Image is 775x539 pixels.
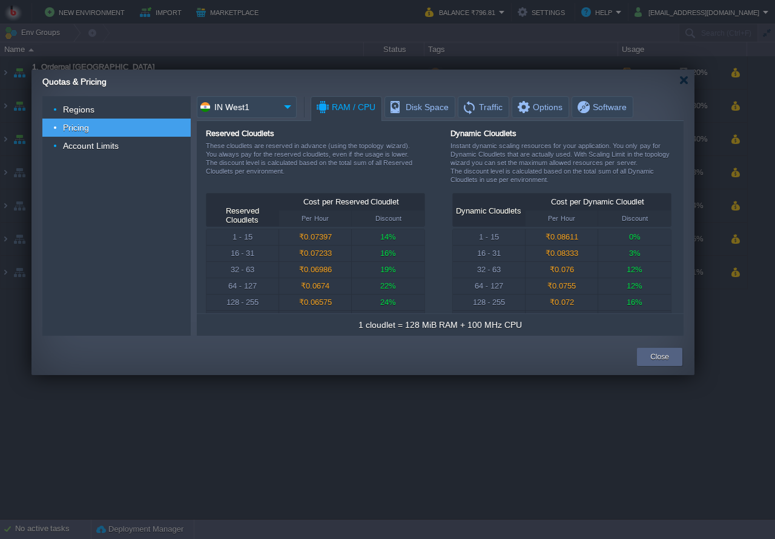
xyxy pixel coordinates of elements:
[453,262,525,278] div: 32 - 63
[598,229,671,245] div: 0%
[453,229,525,245] div: 1 - 15
[206,229,279,245] div: 1 - 15
[279,194,424,211] div: Cost per Reserved Cloudlet
[598,278,671,294] div: 12%
[352,278,424,294] div: 22%
[453,246,525,261] div: 16 - 31
[526,194,670,211] div: Cost per Dynamic Cloudlet
[352,229,424,245] div: 14%
[450,129,671,138] div: Dynamic Cloudlets
[358,319,521,331] div: 1 cloudlet = 128 MiB RAM + 100 MHz CPU
[462,97,503,117] span: Traffic
[526,262,598,278] div: ₹0.076
[206,262,279,278] div: 32 - 63
[526,295,598,310] div: ₹0.072
[279,278,351,294] div: ₹0.0674
[516,97,562,117] span: Options
[453,278,525,294] div: 64 - 127
[453,295,525,310] div: 128 - 255
[526,211,598,226] div: Per Hour
[526,278,598,294] div: ₹0.0755
[62,122,91,133] a: Pricing
[598,295,671,310] div: 16%
[598,211,671,226] div: Discount
[315,97,375,118] span: RAM / CPU
[598,246,671,261] div: 3%
[650,351,669,363] button: Close
[526,311,598,327] div: ₹0.07
[526,246,598,261] div: ₹0.08333
[279,246,351,261] div: ₹0.07233
[279,262,351,278] div: ₹0.06986
[279,229,351,245] div: ₹0.07397
[453,311,525,327] div: 256 - ∞
[206,246,279,261] div: 16 - 31
[206,129,426,138] div: Reserved Cloudlets
[352,211,424,226] div: Discount
[206,311,279,327] div: 256 - ∞
[352,262,424,278] div: 19%
[450,142,671,193] div: Instant dynamic scaling resources for your application. You only pay for Dynamic Cloudlets that a...
[526,229,598,245] div: ₹0.08611
[576,97,627,117] span: Software
[206,278,279,294] div: 64 - 127
[206,142,426,185] div: These cloudlets are reserved in advance (using the topology wizard). You always pay for the reser...
[62,140,120,151] a: Account Limits
[62,104,96,115] a: Regions
[209,206,275,224] div: Reserved Cloudlets
[352,295,424,310] div: 24%
[206,295,279,310] div: 128 - 255
[279,211,351,226] div: Per Hour
[42,77,107,87] span: Quotas & Pricing
[598,311,671,327] div: 19%
[389,97,449,117] span: Disk Space
[279,295,351,310] div: ₹0.06575
[455,206,522,215] div: Dynamic Cloudlets
[279,311,351,327] div: ₹0.06164
[598,262,671,278] div: 12%
[352,246,424,261] div: 16%
[352,311,424,327] div: 28%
